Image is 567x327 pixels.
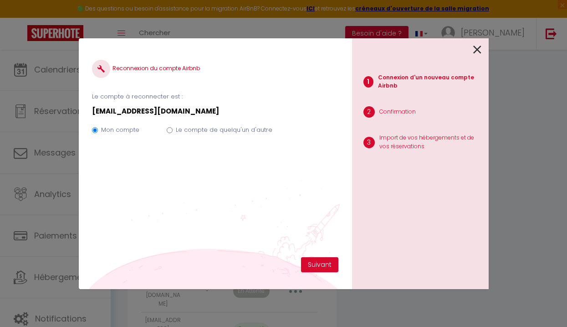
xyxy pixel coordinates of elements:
[92,60,338,78] h4: Reconnexion du compte Airbnb
[7,4,35,31] button: Ouvrir le widget de chat LiveChat
[363,137,375,148] span: 3
[176,125,272,135] label: Le compte de quelqu'un d'autre
[379,108,416,116] p: Confirmation
[363,76,373,88] span: 1
[301,257,338,273] button: Suivant
[92,92,338,101] p: Le compte à reconnecter est :
[379,134,481,151] p: Import de vos hébergements et de vos réservations
[378,73,481,91] p: Connexion d'un nouveau compte Airbnb
[92,106,338,117] p: [EMAIL_ADDRESS][DOMAIN_NAME]
[101,125,139,135] label: Mon compte
[363,106,375,118] span: 2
